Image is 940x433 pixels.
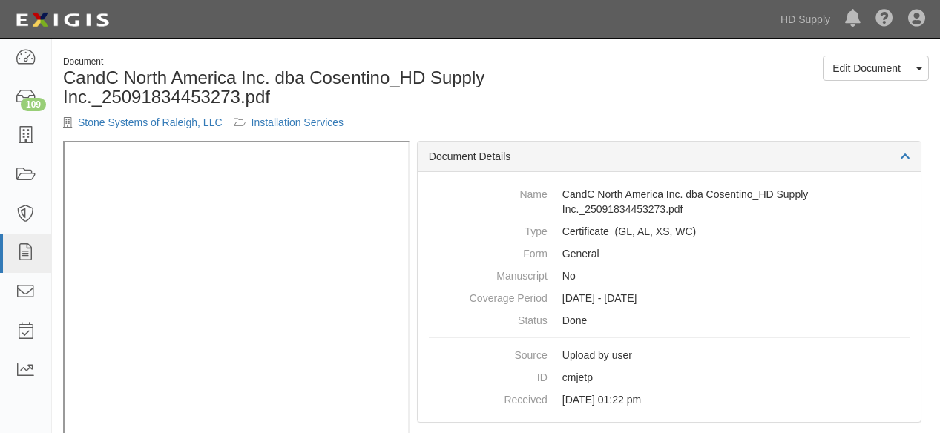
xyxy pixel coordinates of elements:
[429,344,548,363] dt: Source
[429,183,910,220] dd: CandC North America Inc. dba Cosentino_HD Supply Inc._25091834453273.pdf
[11,7,114,33] img: logo-5460c22ac91f19d4615b14bd174203de0afe785f0fc80cf4dbbc73dc1793850b.png
[429,265,548,283] dt: Manuscript
[429,287,548,305] dt: Coverage Period
[429,220,910,242] dd: General Liability Auto Liability Excess/Umbrella Liability Workers Compensation/Employers Liability
[429,389,910,411] dd: [DATE] 01:22 pm
[429,344,910,366] dd: Upload by user
[252,116,344,128] a: Installation Services
[429,220,548,239] dt: Type
[823,56,910,81] a: Edit Document
[418,142,921,172] div: Document Details
[63,56,485,68] div: Document
[429,309,910,331] dd: Done
[875,10,893,28] i: Help Center - Complianz
[429,242,910,265] dd: General
[773,4,838,34] a: HD Supply
[429,366,548,385] dt: ID
[429,183,548,202] dt: Name
[429,265,910,287] dd: No
[63,68,485,108] h1: CandC North America Inc. dba Cosentino_HD Supply Inc._25091834453273.pdf
[429,287,910,309] dd: [DATE] - [DATE]
[21,98,46,111] div: 109
[429,389,548,407] dt: Received
[429,242,548,261] dt: Form
[429,309,548,328] dt: Status
[78,116,223,128] a: Stone Systems of Raleigh, LLC
[429,366,910,389] dd: cmjetp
